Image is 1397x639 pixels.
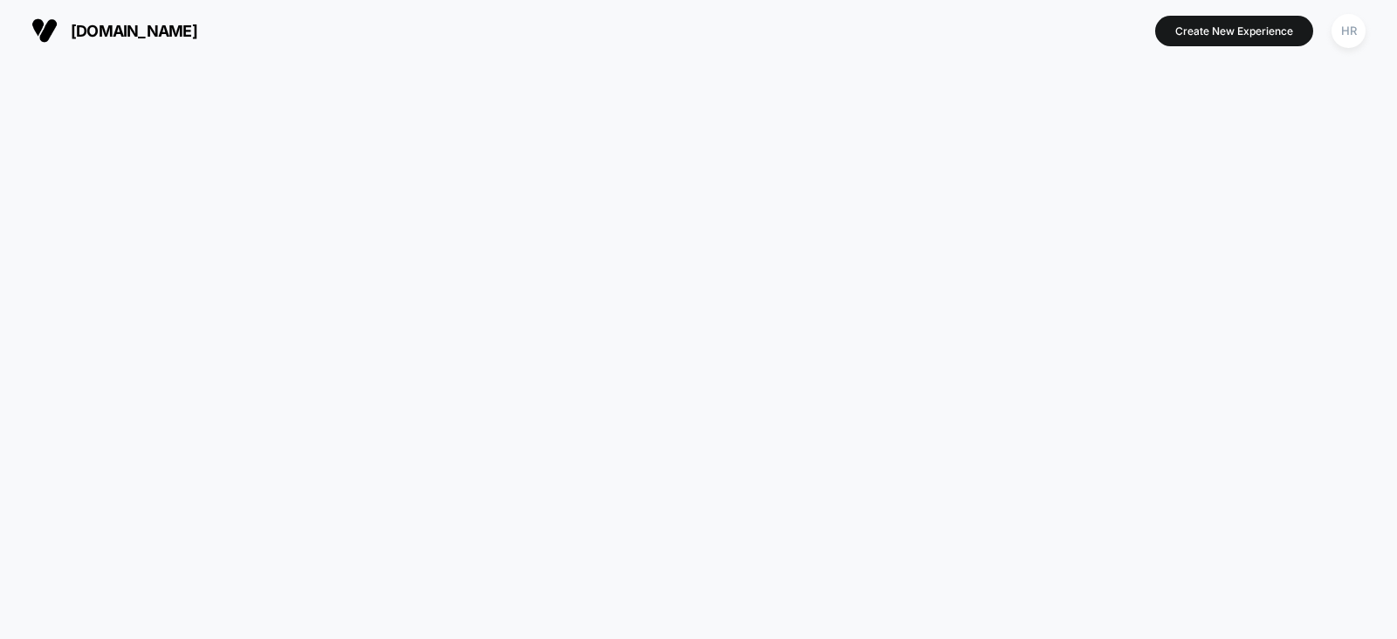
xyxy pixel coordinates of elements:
[1155,16,1313,46] button: Create New Experience
[31,17,58,44] img: Visually logo
[26,17,203,45] button: [DOMAIN_NAME]
[71,22,197,40] span: [DOMAIN_NAME]
[1332,14,1366,48] div: HR
[1326,13,1371,49] button: HR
